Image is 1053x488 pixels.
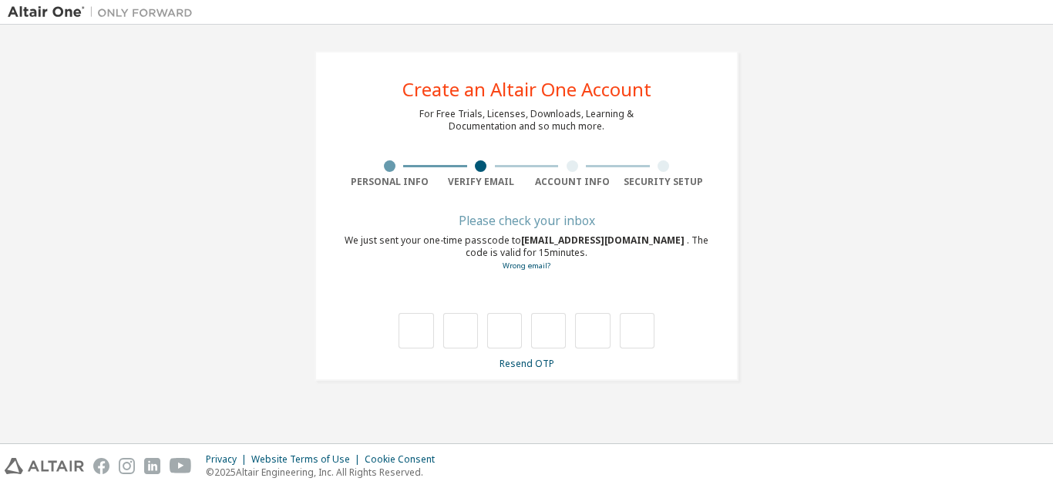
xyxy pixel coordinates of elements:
[521,234,687,247] span: [EMAIL_ADDRESS][DOMAIN_NAME]
[206,466,444,479] p: © 2025 Altair Engineering, Inc. All Rights Reserved.
[402,80,651,99] div: Create an Altair One Account
[365,453,444,466] div: Cookie Consent
[419,108,634,133] div: For Free Trials, Licenses, Downloads, Learning & Documentation and so much more.
[526,176,618,188] div: Account Info
[436,176,527,188] div: Verify Email
[206,453,251,466] div: Privacy
[8,5,200,20] img: Altair One
[93,458,109,474] img: facebook.svg
[344,176,436,188] div: Personal Info
[618,176,710,188] div: Security Setup
[119,458,135,474] img: instagram.svg
[344,216,709,225] div: Please check your inbox
[5,458,84,474] img: altair_logo.svg
[144,458,160,474] img: linkedin.svg
[503,261,550,271] a: Go back to the registration form
[170,458,192,474] img: youtube.svg
[251,453,365,466] div: Website Terms of Use
[344,234,709,272] div: We just sent your one-time passcode to . The code is valid for 15 minutes.
[500,357,554,370] a: Resend OTP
